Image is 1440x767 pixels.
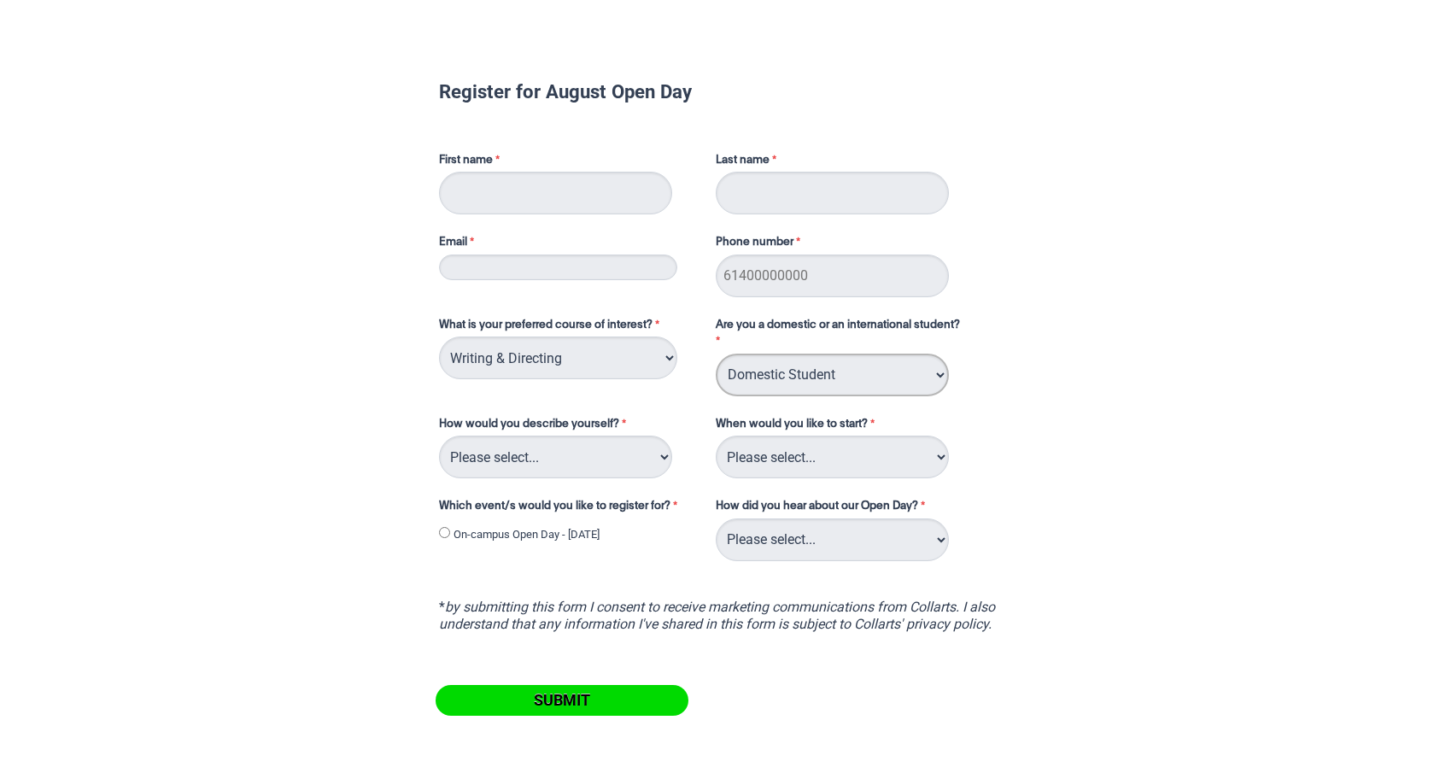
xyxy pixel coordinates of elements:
[439,172,672,214] input: First name
[439,337,677,379] select: What is your preferred course of interest?
[716,416,987,436] label: When would you like to start?
[716,152,781,173] label: Last name
[439,317,699,337] label: What is your preferred course of interest?
[716,498,929,518] label: How did you hear about our Open Day?
[439,234,699,255] label: Email
[716,255,949,297] input: Phone number
[439,255,677,280] input: Email
[439,83,1001,100] h1: Register for August Open Day
[439,436,672,478] select: How would you describe yourself?
[439,498,699,518] label: Which event/s would you like to register for?
[716,436,949,478] select: When would you like to start?
[716,234,805,255] label: Phone number
[454,526,600,543] label: On-campus Open Day - [DATE]
[716,172,949,214] input: Last name
[716,319,960,331] span: Are you a domestic or an international student?
[436,685,688,716] input: Submit
[439,416,699,436] label: How would you describe yourself?
[716,354,949,396] select: Are you a domestic or an international student?
[439,599,995,632] i: by submitting this form I consent to receive marketing communications from Collarts. I also under...
[439,152,699,173] label: First name
[716,518,949,561] select: How did you hear about our Open Day?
